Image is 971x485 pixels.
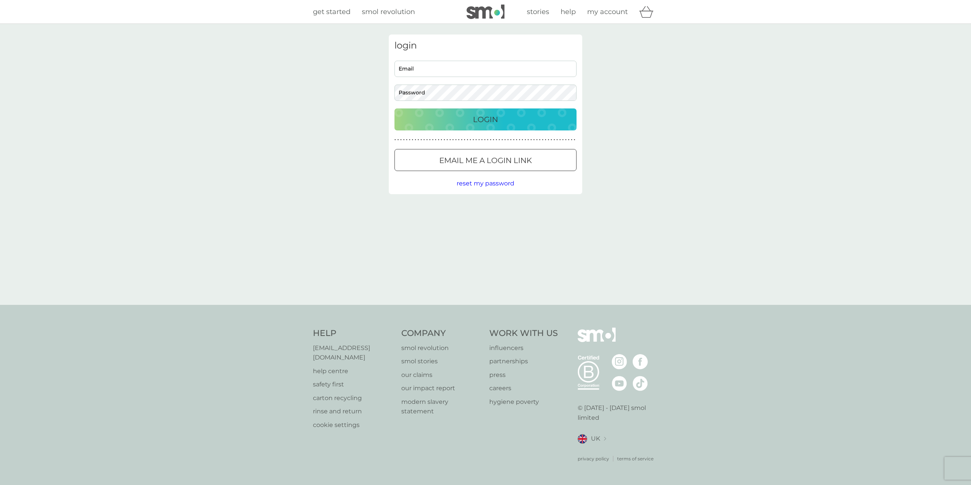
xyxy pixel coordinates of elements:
[429,138,431,142] p: ●
[401,356,482,366] a: smol stories
[513,138,515,142] p: ●
[403,138,405,142] p: ●
[412,138,413,142] p: ●
[556,138,558,142] p: ●
[578,403,658,422] p: © [DATE] - [DATE] smol limited
[548,138,549,142] p: ●
[489,397,558,407] a: hygiene poverty
[313,8,350,16] span: get started
[401,343,482,353] a: smol revolution
[439,154,532,166] p: Email me a login link
[400,138,402,142] p: ●
[527,8,549,16] span: stories
[568,138,570,142] p: ●
[496,138,497,142] p: ●
[458,138,460,142] p: ●
[604,437,606,441] img: select a new location
[587,8,628,16] span: my account
[415,138,416,142] p: ●
[423,138,425,142] p: ●
[545,138,547,142] p: ●
[394,138,396,142] p: ●
[409,138,410,142] p: ●
[522,138,523,142] p: ●
[401,383,482,393] a: our impact report
[313,366,394,376] a: help centre
[504,138,506,142] p: ●
[406,138,408,142] p: ●
[542,138,544,142] p: ●
[453,138,454,142] p: ●
[467,5,504,19] img: smol
[510,138,512,142] p: ●
[313,420,394,430] a: cookie settings
[481,138,483,142] p: ●
[401,397,482,416] a: modern slavery statement
[559,138,561,142] p: ●
[578,455,609,462] a: privacy policy
[499,138,500,142] p: ●
[487,138,489,142] p: ●
[313,343,394,363] a: [EMAIL_ADDRESS][DOMAIN_NAME]
[617,455,654,462] p: terms of service
[421,138,422,142] p: ●
[313,407,394,416] p: rinse and return
[489,356,558,366] a: partnerships
[561,8,576,16] span: help
[489,328,558,339] h4: Work With Us
[571,138,572,142] p: ●
[444,138,445,142] p: ●
[493,138,494,142] p: ●
[551,138,552,142] p: ●
[562,138,564,142] p: ●
[478,138,480,142] p: ●
[455,138,457,142] p: ●
[457,180,514,187] span: reset my password
[489,383,558,393] a: careers
[489,343,558,353] a: influencers
[516,138,517,142] p: ●
[533,138,535,142] p: ●
[432,138,434,142] p: ●
[473,113,498,126] p: Login
[313,380,394,389] a: safety first
[561,6,576,17] a: help
[612,376,627,391] img: visit the smol Youtube page
[553,138,555,142] p: ●
[578,434,587,444] img: UK flag
[449,138,451,142] p: ●
[539,138,540,142] p: ●
[394,40,577,51] h3: login
[461,138,462,142] p: ●
[446,138,448,142] p: ●
[464,138,465,142] p: ●
[401,370,482,380] a: our claims
[457,179,514,188] button: reset my password
[435,138,437,142] p: ●
[473,138,474,142] p: ●
[519,138,520,142] p: ●
[313,393,394,403] p: carton recycling
[484,138,485,142] p: ●
[489,370,558,380] p: press
[398,138,399,142] p: ●
[578,328,616,353] img: smol
[574,138,575,142] p: ●
[418,138,419,142] p: ●
[591,434,600,444] span: UK
[536,138,538,142] p: ●
[313,6,350,17] a: get started
[633,354,648,369] img: visit the smol Facebook page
